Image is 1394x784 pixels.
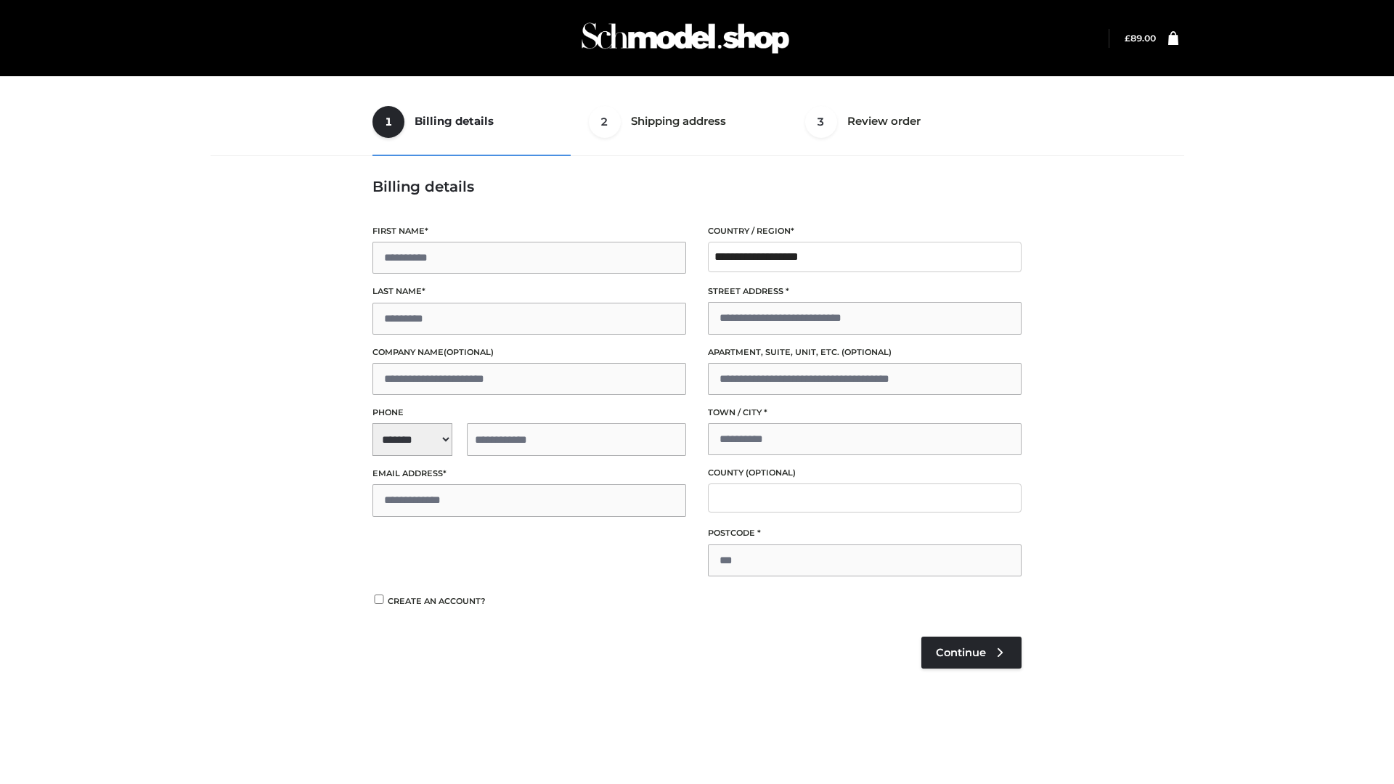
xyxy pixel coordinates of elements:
[388,596,486,606] span: Create an account?
[372,467,686,481] label: Email address
[841,347,892,357] span: (optional)
[708,526,1022,540] label: Postcode
[708,285,1022,298] label: Street address
[576,9,794,67] img: Schmodel Admin 964
[372,285,686,298] label: Last name
[1125,33,1130,44] span: £
[936,646,986,659] span: Continue
[708,346,1022,359] label: Apartment, suite, unit, etc.
[444,347,494,357] span: (optional)
[708,466,1022,480] label: County
[372,224,686,238] label: First name
[372,595,386,604] input: Create an account?
[372,346,686,359] label: Company name
[372,178,1022,195] h3: Billing details
[708,224,1022,238] label: Country / Region
[708,406,1022,420] label: Town / City
[372,406,686,420] label: Phone
[921,637,1022,669] a: Continue
[1125,33,1156,44] bdi: 89.00
[1125,33,1156,44] a: £89.00
[746,467,796,478] span: (optional)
